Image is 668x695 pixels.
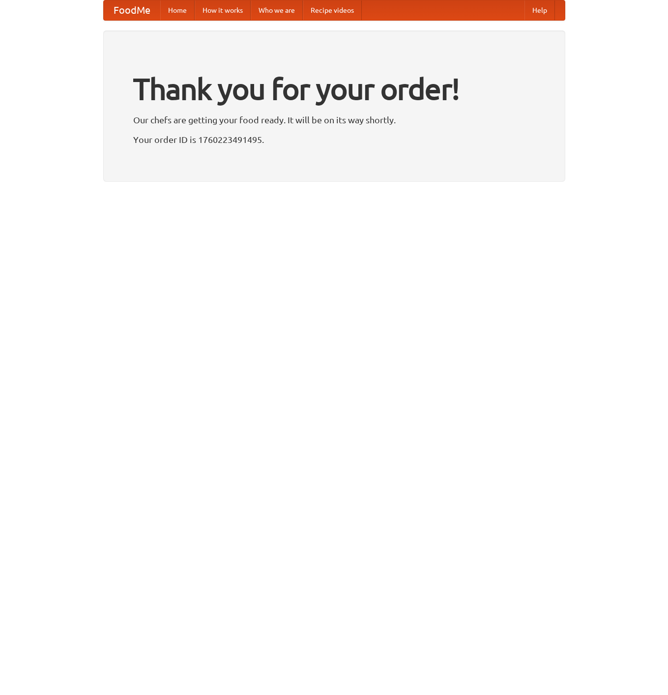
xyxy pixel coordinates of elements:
a: Who we are [251,0,303,20]
h1: Thank you for your order! [133,65,535,112]
a: How it works [195,0,251,20]
p: Our chefs are getting your food ready. It will be on its way shortly. [133,112,535,127]
a: Recipe videos [303,0,362,20]
a: FoodMe [104,0,160,20]
a: Home [160,0,195,20]
a: Help [524,0,555,20]
p: Your order ID is 1760223491495. [133,132,535,147]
